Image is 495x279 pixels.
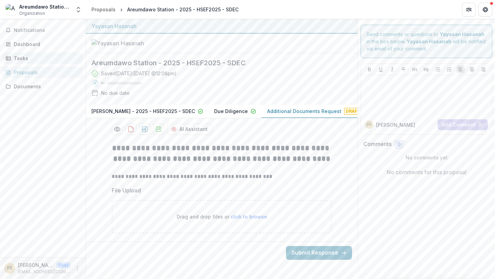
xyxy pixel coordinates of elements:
[91,22,352,30] div: Yayasan Hasanah
[177,213,267,220] p: Drag and drop files or
[440,31,484,37] strong: Yayasan Hasanah
[3,25,83,36] button: Notifications
[462,3,476,16] button: Partners
[3,81,83,92] a: Documents
[91,59,341,67] h2: Areumdawo Station - 2025 - HSEF2025 - SDEC
[89,4,241,14] nav: breadcrumb
[344,108,362,115] span: Draft
[367,123,371,126] div: FEDRICK DING SAKAI
[214,108,248,115] p: Due Diligence
[438,119,488,130] button: Add Comment
[167,124,212,135] button: AI Assistant
[19,3,71,10] div: Areumdawo Station Enterprise
[387,168,466,176] p: No comments for this proposal
[74,3,83,16] button: Open entity switcher
[363,141,392,147] h2: Comments
[91,39,160,47] img: Yayasan Hasanah
[388,65,396,74] button: Italicize
[18,269,70,275] p: [EMAIL_ADDRESS][DOMAIN_NAME]
[153,124,164,135] button: download-proposal
[478,3,492,16] button: Get Help
[445,65,453,74] button: Ordered List
[231,214,267,220] span: click to browse
[56,262,70,268] p: User
[3,53,83,64] a: Tasks
[14,69,77,76] div: Proposals
[468,65,476,74] button: Align Center
[14,55,77,62] div: Tasks
[456,65,465,74] button: Align Left
[14,27,80,33] span: Notifications
[127,6,239,13] div: Areumdawo Station - 2025 - HSEF2025 - SDEC
[407,38,451,44] strong: Yayasan Hasanah
[3,67,83,78] a: Proposals
[112,124,123,135] button: Preview 09959303-cb38-4ca1-80ca-9899b8a227c5-2.pdf
[399,65,408,74] button: Strike
[112,186,141,194] p: File Upload
[19,10,45,16] span: Organization
[397,142,400,147] span: 0
[89,4,118,14] a: Proposals
[18,261,54,269] p: [PERSON_NAME]
[14,83,77,90] div: Documents
[7,266,12,270] div: FEDRICK DING SAKAI
[286,246,352,260] button: Submit Response
[376,121,415,129] p: [PERSON_NAME]
[267,108,341,115] p: Additional Documents Request
[125,124,136,135] button: download-proposal
[14,41,77,48] div: Dashboard
[91,108,195,115] p: [PERSON_NAME] - 2025 - HSEF2025 - SDEC
[365,65,374,74] button: Bold
[434,65,442,74] button: Bullet List
[101,89,130,97] div: No due date
[101,70,177,77] div: Saved [DATE] ( [DATE] @ 12:08pm )
[3,38,83,50] a: Dashboard
[422,65,430,74] button: Heading 2
[91,6,115,13] div: Proposals
[363,154,489,161] p: No comments yet
[377,65,385,74] button: Underline
[479,65,487,74] button: Align Right
[411,65,419,74] button: Heading 1
[101,81,104,86] p: 0 %
[73,264,81,272] button: More
[139,124,150,135] button: download-proposal
[5,4,16,15] img: Areumdawo Station Enterprise
[361,25,492,58] div: Send comments or questions to in the box below. will be notified via email of your comment.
